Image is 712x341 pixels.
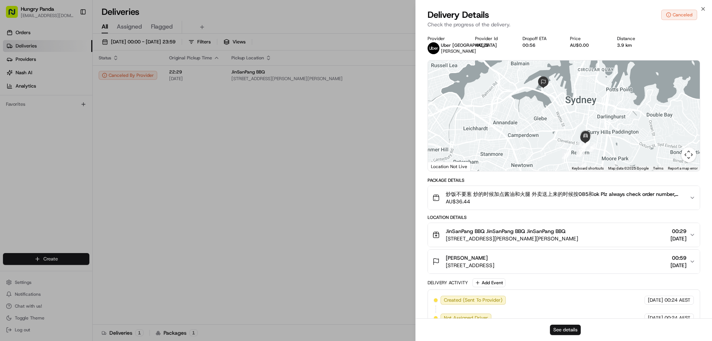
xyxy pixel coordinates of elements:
span: Uber [GEOGRAPHIC_DATA] [441,42,497,48]
div: Dropoff ETA [523,36,558,42]
button: Map camera controls [681,147,696,162]
span: Created (Sent To Provider) [444,297,502,304]
span: Map data ©2025 Google [608,166,649,170]
div: 14 [581,140,590,148]
button: [PERSON_NAME][STREET_ADDRESS]00:59[DATE] [428,250,700,273]
div: Delivery Activity [428,280,468,286]
button: 炒饭不要葱 炒的时候加点酱油和火腿 外卖送上来的时候按085和ok Plz always check order number, call customer when you arrive, a... [428,186,700,210]
img: Nash [7,7,22,22]
a: Powered byPylon [52,184,90,190]
img: 1736555255976-a54dd68f-1ca7-489b-9aae-adbdc363a1c4 [7,71,21,84]
div: 5 [578,162,586,170]
div: 12 [576,147,584,155]
div: 💻 [63,167,69,173]
button: Add Event [472,278,505,287]
span: [DATE] [648,315,663,321]
p: Welcome 👋 [7,30,135,42]
div: 11 [562,151,570,159]
span: [STREET_ADDRESS][PERSON_NAME][PERSON_NAME] [446,235,578,242]
div: AU$0.00 [570,42,606,48]
span: [STREET_ADDRESS] [446,262,494,269]
span: JinSanPang BBQ JinSanPang BBQ JinSanPang BBQ [446,227,566,235]
button: Canceled [661,10,697,20]
a: Terms (opens in new tab) [653,166,663,170]
span: AU$36.44 [446,198,683,205]
div: Provider Id [475,36,511,42]
div: Location Not Live [428,162,471,171]
div: Provider [428,36,463,42]
button: JinSanPang BBQ JinSanPang BBQ JinSanPang BBQ[STREET_ADDRESS][PERSON_NAME][PERSON_NAME]00:29[DATE] [428,223,700,247]
input: Clear [19,48,122,56]
span: 00:24 AEST [665,315,690,321]
span: API Documentation [70,166,119,173]
img: Bea Lacdao [7,108,19,120]
button: Keyboard shortcuts [572,166,604,171]
span: 00:24 AEST [665,297,690,304]
div: 9 [587,144,596,152]
div: We're available if you need us! [33,78,102,84]
button: 4AE2E [475,42,488,48]
span: • [24,135,27,141]
span: Knowledge Base [15,166,57,173]
div: 3.9 km [617,42,653,48]
img: Google [430,161,454,171]
div: Location Details [428,214,700,220]
div: Distance [617,36,653,42]
p: Check the progress of the delivery. [428,21,700,28]
img: uber-new-logo.jpeg [428,42,439,54]
div: Package Details [428,177,700,183]
span: [DATE] [670,262,686,269]
a: Open this area in Google Maps (opens a new window) [430,161,454,171]
span: 8月15日 [29,135,46,141]
div: 00:56 [523,42,558,48]
a: Report a map error [668,166,698,170]
a: 📗Knowledge Base [4,163,60,176]
button: See all [115,95,135,104]
span: Delivery Details [428,9,489,21]
button: Start new chat [126,73,135,82]
span: 炒饭不要葱 炒的时候加点酱油和火腿 外卖送上来的时候按085和ok Plz always check order number, call customer when you arrive, a... [446,190,683,198]
span: Not Assigned Driver [444,315,488,321]
div: Price [570,36,606,42]
span: [PERSON_NAME] [446,254,488,262]
span: [DATE] [648,297,663,304]
span: 00:59 [670,254,686,262]
div: 1 [577,140,586,148]
a: 💻API Documentation [60,163,122,176]
span: [PERSON_NAME] [23,115,60,121]
button: See details [550,325,581,335]
span: 00:29 [670,227,686,235]
div: 📗 [7,167,13,173]
span: 8月20日 [66,115,83,121]
div: Past conversations [7,96,50,102]
span: Pylon [74,184,90,190]
span: [DATE] [670,235,686,242]
div: Start new chat [33,71,122,78]
span: • [62,115,64,121]
img: 1736555255976-a54dd68f-1ca7-489b-9aae-adbdc363a1c4 [15,115,21,121]
span: [PERSON_NAME] [441,48,476,54]
img: 1753817452368-0c19585d-7be3-40d9-9a41-2dc781b3d1eb [16,71,29,84]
